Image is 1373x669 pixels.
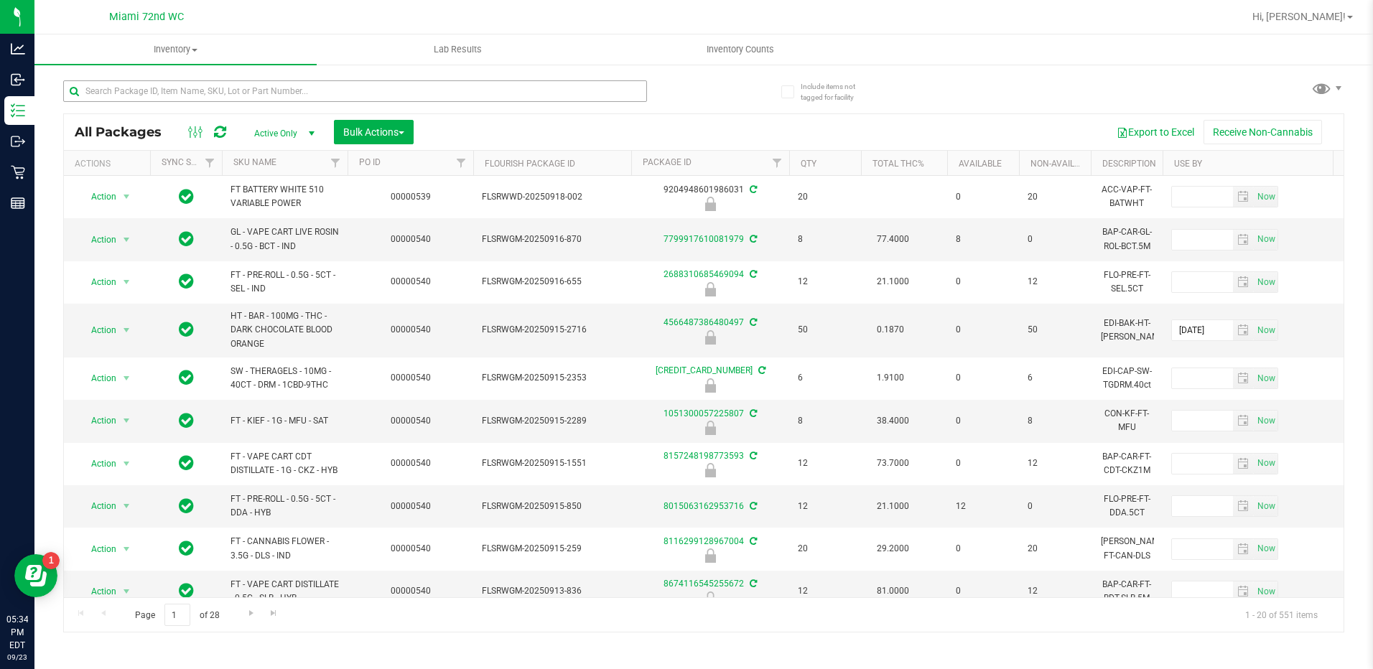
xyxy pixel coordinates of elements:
[798,275,852,289] span: 12
[1099,182,1154,212] div: ACC-VAP-FT-BATWHT
[164,604,190,626] input: 1
[414,43,501,56] span: Lab Results
[343,126,404,138] span: Bulk Actions
[11,103,25,118] inline-svg: Inventory
[798,371,852,385] span: 6
[179,319,194,340] span: In Sync
[629,282,791,296] div: Newly Received
[233,157,276,167] a: SKU Name
[956,414,1010,428] span: 0
[1233,272,1254,292] span: select
[629,378,791,393] div: Newly Received
[231,309,339,351] span: HT - BAR - 100MG - THC - DARK CHOCOLATE BLOOD ORANGE
[359,157,381,167] a: PO ID
[482,323,623,337] span: FLSRWGM-20250915-2716
[1028,414,1082,428] span: 8
[482,190,623,204] span: FLSRWWD-20250918-002
[798,457,852,470] span: 12
[798,323,852,337] span: 50
[118,320,136,340] span: select
[801,81,872,103] span: Include items not tagged for facility
[482,500,623,513] span: FLSRWGM-20250915-850
[1028,323,1082,337] span: 50
[748,408,757,418] span: Sync from Compliance System
[231,225,339,253] span: GL - VAPE CART LIVE ROSIN - 0.5G - BCT - IND
[1254,272,1278,293] span: Set Current date
[872,159,924,169] a: Total THC%
[1254,320,1277,340] span: select
[1254,187,1277,207] span: select
[11,134,25,149] inline-svg: Outbound
[118,539,136,559] span: select
[118,454,136,474] span: select
[231,450,339,477] span: FT - VAPE CART CDT DISTILLATE - 1G - CKZ - HYB
[748,501,757,511] span: Sync from Compliance System
[765,151,789,175] a: Filter
[162,157,217,167] a: Sync Status
[1254,453,1278,474] span: Set Current date
[118,187,136,207] span: select
[870,411,916,431] span: 38.4000
[748,234,757,244] span: Sync from Compliance System
[959,159,1002,169] a: Available
[956,323,1010,337] span: 0
[748,451,757,461] span: Sync from Compliance System
[179,411,194,431] span: In Sync
[1102,159,1156,169] a: Description
[748,536,757,546] span: Sync from Compliance System
[1233,454,1254,474] span: select
[485,159,575,169] a: Flourish Package ID
[391,324,431,334] a: 00000540
[78,320,117,340] span: Action
[1233,411,1254,431] span: select
[78,368,117,388] span: Action
[1254,368,1278,389] span: Set Current date
[664,408,744,418] a: 1051300057225807
[756,365,765,375] span: Sync from Compliance System
[629,330,791,345] div: Launch Hold
[629,591,791,606] div: Launch Hold
[1099,315,1154,345] div: EDI-BAK-HT-[PERSON_NAME]
[118,230,136,250] span: select
[1233,368,1254,388] span: select
[1254,230,1277,250] span: select
[870,229,916,250] span: 77.4000
[1233,230,1254,250] span: select
[78,454,117,474] span: Action
[179,453,194,473] span: In Sync
[179,496,194,516] span: In Sync
[600,34,882,65] a: Inventory Counts
[1099,576,1154,607] div: BAP-CAR-FT-BDT-SLB.5M
[75,124,176,140] span: All Packages
[1174,159,1202,169] a: Use By
[334,120,414,144] button: Bulk Actions
[75,159,144,169] div: Actions
[1099,533,1154,563] div: [PERSON_NAME]-FT-CAN-DLS
[1233,320,1254,340] span: select
[11,72,25,87] inline-svg: Inbound
[956,371,1010,385] span: 0
[179,229,194,249] span: In Sync
[231,414,339,428] span: FT - KIEF - 1G - MFU - SAT
[317,34,599,65] a: Lab Results
[450,151,473,175] a: Filter
[1254,539,1277,559] span: select
[1254,368,1277,388] span: select
[798,500,852,513] span: 12
[179,581,194,601] span: In Sync
[629,421,791,435] div: Newly Received
[1233,187,1254,207] span: select
[1099,267,1154,297] div: FLO-PRE-FT-SEL.5CT
[78,187,117,207] span: Action
[1030,159,1094,169] a: Non-Available
[118,496,136,516] span: select
[391,234,431,244] a: 00000540
[798,233,852,246] span: 8
[231,268,339,296] span: FT - PRE-ROLL - 0.5G - 5CT - SEL - IND
[956,584,1010,598] span: 0
[391,458,431,468] a: 00000540
[1252,11,1346,22] span: Hi, [PERSON_NAME]!
[118,272,136,292] span: select
[664,451,744,461] a: 8157248198773593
